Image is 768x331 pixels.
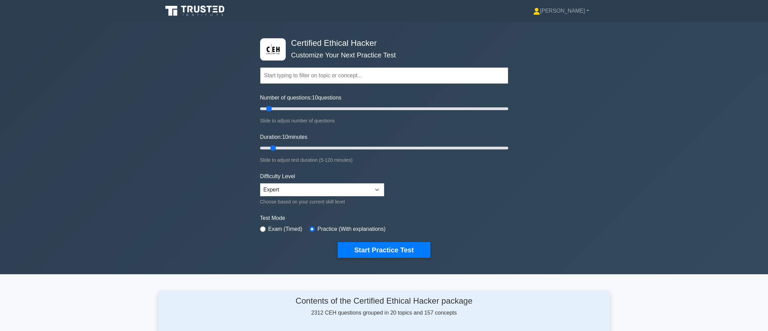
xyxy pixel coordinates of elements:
[260,214,508,222] label: Test Mode
[223,296,545,317] div: 2312 CEH questions grouped in 20 topics and 157 concepts
[260,94,341,102] label: Number of questions: questions
[288,38,475,48] h4: Certified Ethical Hacker
[260,133,308,141] label: Duration: minutes
[260,117,508,125] div: Slide to adjust number of questions
[260,67,508,84] input: Start typing to filter on topic or concept...
[260,172,295,181] label: Difficulty Level
[517,4,606,18] a: [PERSON_NAME]
[260,156,508,164] div: Slide to adjust test duration (5-120 minutes)
[312,95,318,101] span: 10
[318,225,386,233] label: Practice (With explanations)
[268,225,302,233] label: Exam (Timed)
[223,296,545,306] h4: Contents of the Certified Ethical Hacker package
[338,242,430,258] button: Start Practice Test
[282,134,288,140] span: 10
[260,198,384,206] div: Choose based on your current skill level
